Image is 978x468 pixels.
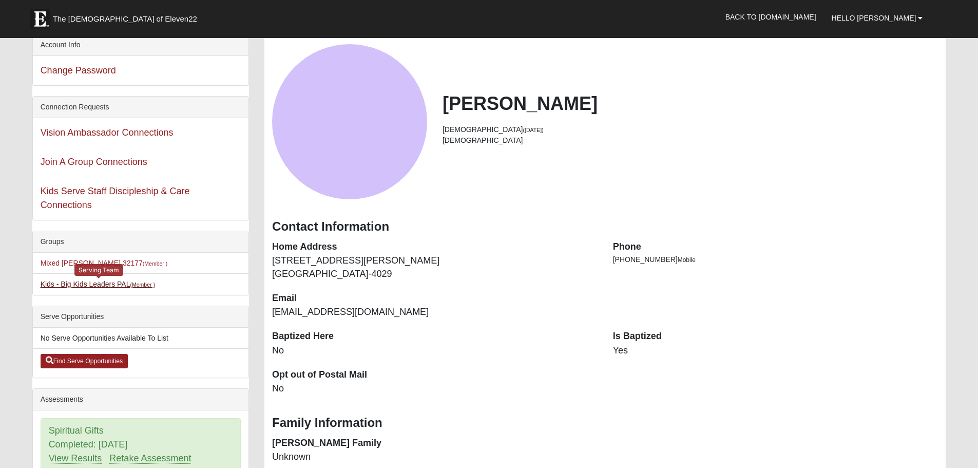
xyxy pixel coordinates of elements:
div: Account Info [33,34,248,56]
dt: Home Address [272,240,598,254]
dd: [STREET_ADDRESS][PERSON_NAME] [GEOGRAPHIC_DATA]-4029 [272,254,598,280]
dt: Opt out of Postal Mail [272,368,598,382]
small: ([DATE]) [523,127,544,133]
a: Find Serve Opportunities [41,354,128,368]
img: Eleven22 logo [30,9,50,29]
small: (Member ) [130,282,155,288]
li: [PHONE_NUMBER] [613,254,938,265]
a: Hello [PERSON_NAME] [824,5,931,31]
a: Back to [DOMAIN_NAME] [718,4,824,30]
div: Serving Team [74,264,123,276]
div: Connection Requests [33,97,248,118]
a: Kids Serve Staff Discipleship & Care Connections [41,186,190,210]
span: Mobile [678,256,696,264]
div: Groups [33,231,248,253]
dt: [PERSON_NAME] Family [272,437,598,450]
div: Assessments [33,389,248,410]
h3: Contact Information [272,219,938,234]
a: Change Password [41,65,116,76]
dt: Is Baptized [613,330,938,343]
a: Mixed [PERSON_NAME] 32177(Member ) [41,259,168,267]
li: No Serve Opportunities Available To List [33,328,248,349]
a: View Fullsize Photo [272,44,427,199]
dd: Yes [613,344,938,358]
dd: No [272,382,598,396]
a: Kids - Big Kids Leaders PAL(Member ) [41,280,155,288]
dd: Unknown [272,451,598,464]
a: Retake Assessment [109,453,191,464]
a: View Results [49,453,102,464]
li: [DEMOGRAPHIC_DATA] [443,124,938,135]
small: (Member ) [143,260,167,267]
dd: No [272,344,598,358]
dd: [EMAIL_ADDRESS][DOMAIN_NAME] [272,306,598,319]
h2: [PERSON_NAME] [443,92,938,115]
div: Serve Opportunities [33,306,248,328]
a: Vision Ambassador Connections [41,127,174,138]
span: Hello [PERSON_NAME] [832,14,916,22]
span: The [DEMOGRAPHIC_DATA] of Eleven22 [53,14,197,24]
dt: Phone [613,240,938,254]
a: The [DEMOGRAPHIC_DATA] of Eleven22 [25,4,230,29]
a: Join A Group Connections [41,157,147,167]
dt: Email [272,292,598,305]
h3: Family Information [272,416,938,430]
li: [DEMOGRAPHIC_DATA] [443,135,938,146]
dt: Baptized Here [272,330,598,343]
